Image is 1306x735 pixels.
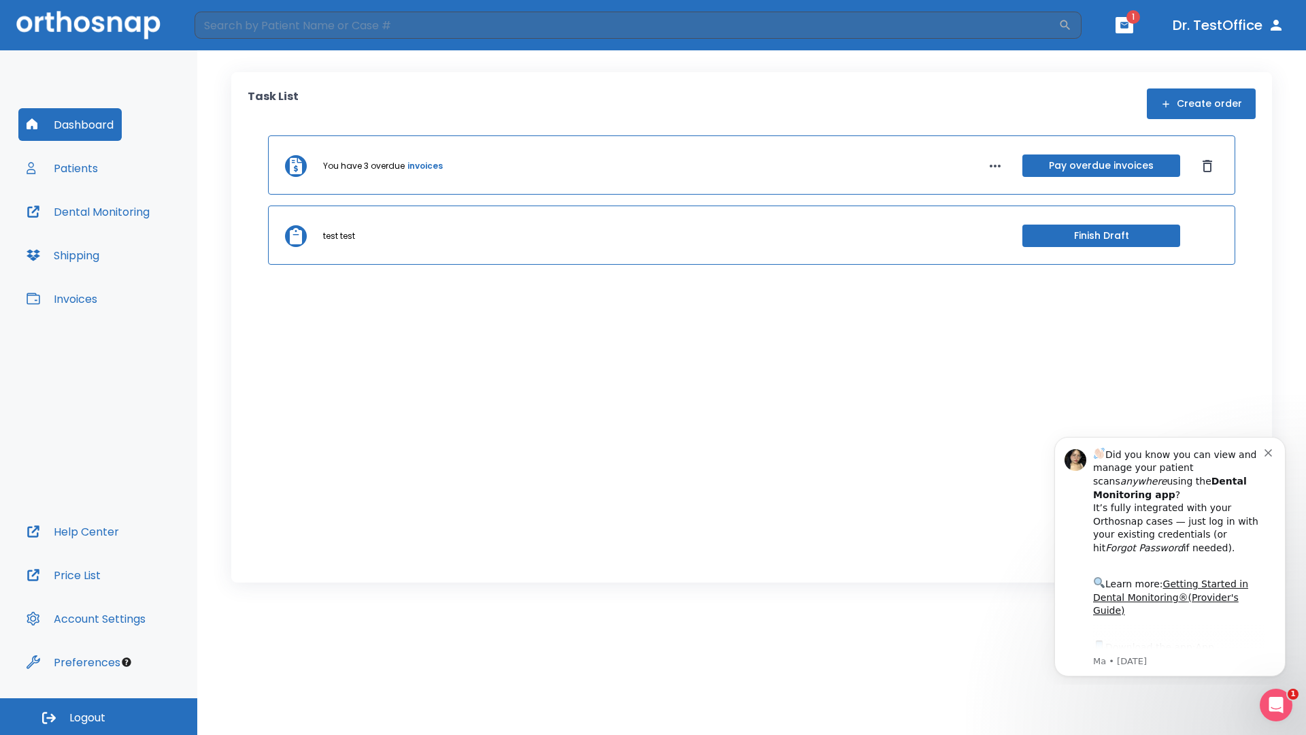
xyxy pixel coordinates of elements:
[59,217,180,242] a: App Store
[69,710,105,725] span: Logout
[18,108,122,141] button: Dashboard
[1167,13,1290,37] button: Dr. TestOffice
[18,515,127,548] button: Help Center
[18,239,107,272] button: Shipping
[18,559,109,591] button: Price List
[407,160,443,172] a: invoices
[231,21,241,32] button: Dismiss notification
[1147,88,1256,119] button: Create order
[18,195,158,228] button: Dental Monitoring
[1288,689,1299,700] span: 1
[59,214,231,283] div: Download the app: | ​ Let us know if you need help getting started!
[16,11,161,39] img: Orthosnap
[18,646,129,679] button: Preferences
[18,152,106,184] button: Patients
[1126,10,1140,24] span: 1
[18,602,154,635] button: Account Settings
[1022,154,1180,177] button: Pay overdue invoices
[120,656,133,668] div: Tooltip anchor
[248,88,299,119] p: Task List
[1034,425,1306,685] iframe: Intercom notifications message
[195,12,1058,39] input: Search by Patient Name or Case #
[59,231,231,243] p: Message from Ma, sent 5w ago
[1022,225,1180,247] button: Finish Draft
[1260,689,1292,721] iframe: Intercom live chat
[1196,155,1218,177] button: Dismiss
[323,230,355,242] p: test test
[323,160,405,172] p: You have 3 overdue
[18,282,105,315] button: Invoices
